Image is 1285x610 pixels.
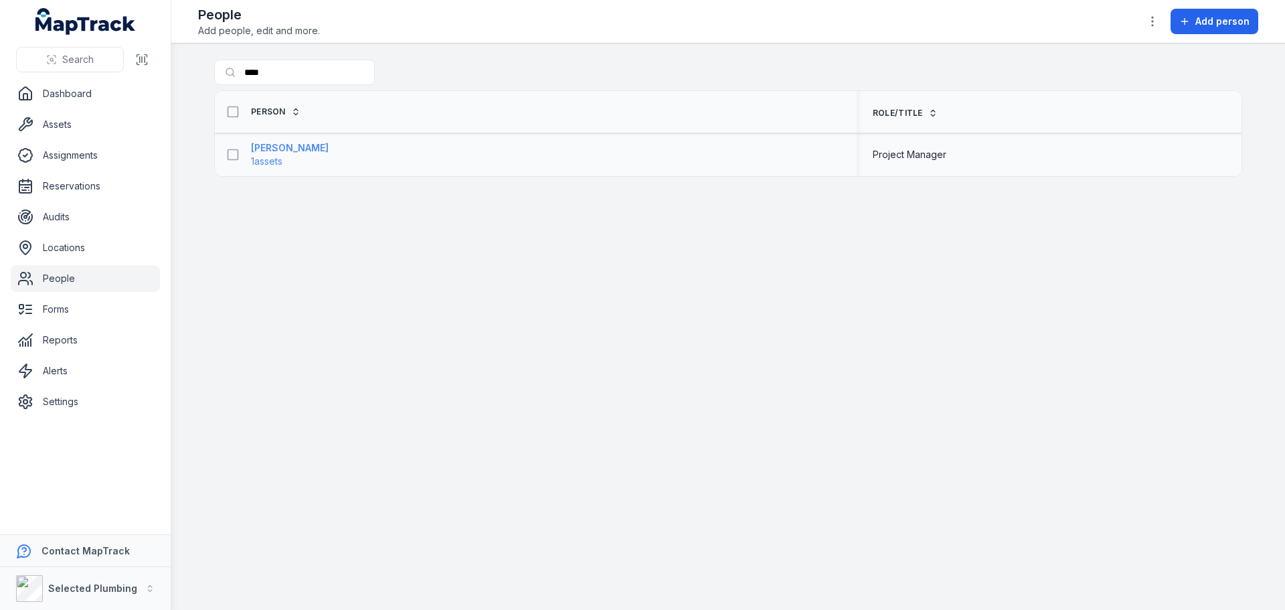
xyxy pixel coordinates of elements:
a: Dashboard [11,80,160,107]
strong: Contact MapTrack [41,545,130,556]
a: Forms [11,296,160,323]
span: Project Manager [873,148,946,161]
a: Alerts [11,358,160,384]
a: Assignments [11,142,160,169]
a: [PERSON_NAME]1assets [251,141,329,168]
a: Locations [11,234,160,261]
span: Role/Title [873,108,923,119]
button: Search [16,47,124,72]
strong: Selected Plumbing [48,583,137,594]
a: MapTrack [35,8,136,35]
a: Audits [11,204,160,230]
span: Search [62,53,94,66]
a: Assets [11,111,160,138]
a: Settings [11,388,160,415]
span: Person [251,106,286,117]
span: 1 assets [251,155,282,168]
a: Person [251,106,301,117]
a: Role/Title [873,108,938,119]
h2: People [198,5,320,24]
a: People [11,265,160,292]
button: Add person [1171,9,1258,34]
span: Add people, edit and more. [198,24,320,37]
a: Reservations [11,173,160,200]
strong: [PERSON_NAME] [251,141,329,155]
a: Reports [11,327,160,354]
span: Add person [1195,15,1250,28]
